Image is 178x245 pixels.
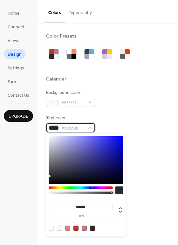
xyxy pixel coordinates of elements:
span: Connect [8,24,24,31]
span: Settings [8,65,24,72]
span: #2A2A2B [61,125,85,132]
a: Design [4,49,25,59]
div: Color Presets [46,33,77,40]
label: hex [49,215,113,218]
div: Calendar [46,76,66,83]
span: Upgrade [9,113,28,120]
div: rgb(42, 42, 43) [90,226,95,231]
a: Contact Us [4,90,33,100]
span: Design [8,51,22,58]
a: Settings [4,62,28,73]
div: rgb(187, 125, 124) [82,226,87,231]
span: #F7F7F7 [61,100,85,106]
button: Upgrade [4,110,33,122]
a: Home [4,8,24,18]
span: Form [8,79,17,85]
div: rgba(0, 0, 0, 0) [49,226,54,231]
div: rgb(191, 52, 52) [73,226,79,231]
div: Text color [46,115,94,122]
span: Contact Us [8,92,29,99]
a: Views [4,35,23,45]
div: rgb(247, 247, 247) [57,226,62,231]
a: Connect [4,21,28,32]
div: Background color [46,89,94,96]
span: Home [8,10,20,17]
a: Form [4,76,21,87]
span: Views [8,38,19,44]
div: rgb(212, 135, 135) [65,226,70,231]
